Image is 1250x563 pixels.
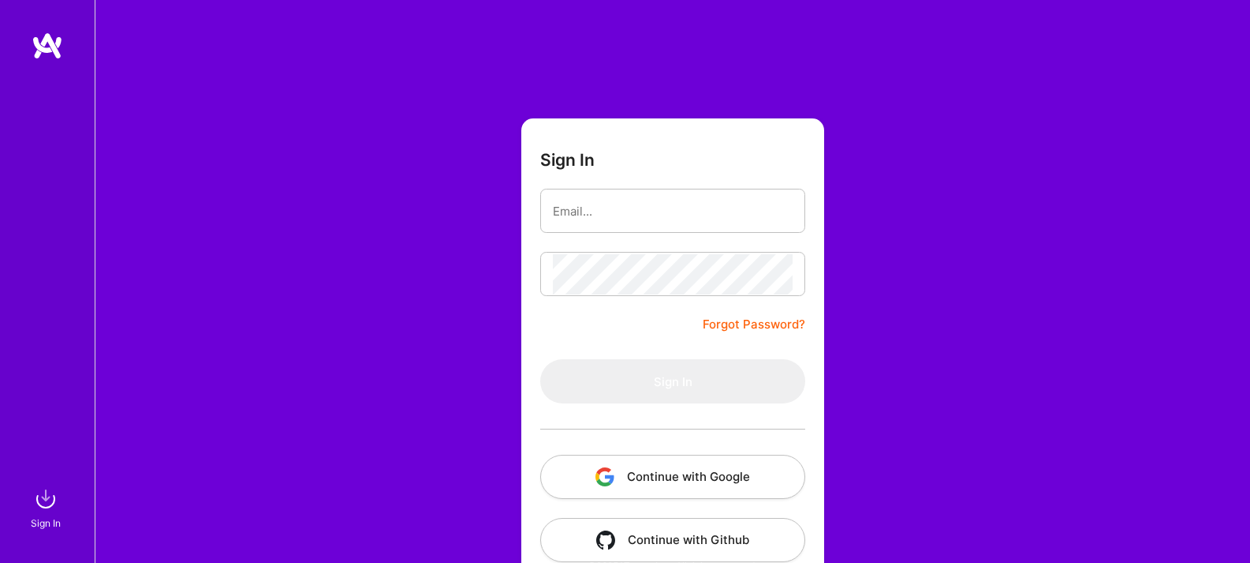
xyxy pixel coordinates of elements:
img: icon [595,467,614,486]
a: Forgot Password? [703,315,805,334]
h3: Sign In [540,150,595,170]
img: logo [32,32,63,60]
img: sign in [30,483,62,515]
button: Sign In [540,359,805,403]
img: icon [596,531,615,550]
button: Continue with Github [540,518,805,562]
button: Continue with Google [540,455,805,499]
a: sign inSign In [33,483,62,531]
div: Sign In [31,515,61,531]
input: Email... [553,191,793,231]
